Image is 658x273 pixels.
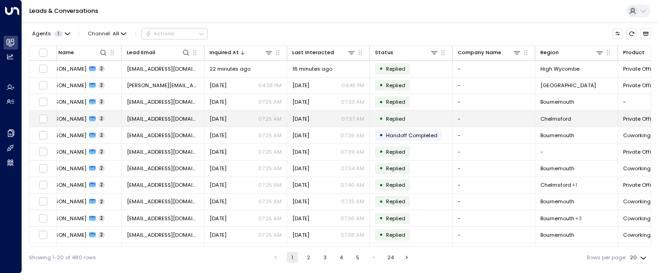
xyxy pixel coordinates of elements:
[453,111,535,127] td: -
[630,252,648,263] div: 20
[458,48,501,57] div: Company Name
[292,48,334,57] div: Last Interacted
[39,230,48,240] span: Toggle select row
[540,132,574,139] span: Bournemouth
[98,165,105,172] span: 2
[379,129,383,141] div: •
[210,115,227,123] span: Yesterday
[145,30,174,37] div: Actions
[341,98,364,106] p: 07:33 AM
[623,181,658,189] span: Private Office
[540,65,579,72] span: High Wycombe
[379,79,383,91] div: •
[39,180,48,189] span: Toggle select row
[287,252,298,263] button: page 1
[44,165,86,172] span: Kara Futcher-Garcia
[29,7,98,15] a: Leads & Conversations
[292,115,309,123] span: Yesterday
[386,215,405,222] span: Replied
[292,181,309,189] span: Yesterday
[375,48,438,57] div: Status
[39,131,48,140] span: Toggle select row
[44,65,86,72] span: Michael Thorpe
[44,48,74,57] div: Lead Name
[142,28,208,39] div: Button group with a nested menu
[540,231,574,239] span: Bournemouth
[340,181,364,189] p: 07:40 AM
[623,231,651,239] span: Coworking
[292,82,309,89] span: Yesterday
[44,198,86,205] span: Kara Futcher-Garcia
[540,98,574,106] span: Bournemouth
[127,98,199,106] span: karagarcia2017@yahoo.com
[210,82,227,89] span: Yesterday
[210,48,239,57] div: Inquired At
[379,162,383,174] div: •
[340,231,364,239] p: 07:38 AM
[98,116,105,122] span: 2
[39,114,48,123] span: Toggle select row
[210,231,227,239] span: Yesterday
[535,144,618,160] td: -
[210,98,227,106] span: Yesterday
[386,148,405,156] span: Replied
[540,215,574,222] span: Bournemouth
[39,48,48,57] span: Toggle select all
[386,132,437,139] span: Handoff Completed
[386,165,405,172] span: Replied
[379,212,383,224] div: •
[127,82,199,89] span: sean.barrett@fineandcountry.com
[127,231,199,239] span: karagarcia2017@yahoo.com
[623,198,651,205] span: Coworking
[210,65,250,72] span: 22 minutes ago
[379,112,383,125] div: •
[336,252,347,263] button: Go to page 4
[623,132,651,139] span: Coworking
[98,66,105,72] span: 2
[292,48,356,57] div: Last Interacted
[127,198,199,205] span: karagarcia2017@yahoo.com
[210,48,273,57] div: Inquired At
[453,127,535,143] td: -
[386,198,405,205] span: Replied
[540,48,604,57] div: Region
[453,78,535,94] td: -
[587,254,626,262] label: Rows per page:
[44,215,86,222] span: Kara Futcher-Garcia
[458,48,521,57] div: Company Name
[127,115,199,123] span: karagarcia2017@yahoo.com
[142,28,208,39] button: Actions
[127,215,199,222] span: karagarcia2017@yahoo.com
[292,215,309,222] span: Yesterday
[39,64,48,73] span: Toggle select row
[258,98,282,106] p: 07:25 AM
[379,195,383,208] div: •
[540,198,574,205] span: Bournemouth
[540,48,559,57] div: Region
[98,132,105,139] span: 2
[385,252,396,263] button: Go to page 24
[258,165,282,172] p: 07:25 AM
[369,252,380,263] div: …
[210,198,227,205] span: Yesterday
[54,31,63,37] span: 1
[210,132,227,139] span: Yesterday
[540,82,596,89] span: Twickenham
[258,181,282,189] p: 07:25 AM
[292,65,332,72] span: 16 minutes ago
[29,254,96,262] div: Showing 1-20 of 480 rows
[386,82,405,89] span: Replied
[623,48,645,57] div: Product
[98,149,105,155] span: 2
[292,231,309,239] span: Yesterday
[44,82,86,89] span: Sean Barrett
[623,82,658,89] span: Private Office
[623,65,658,72] span: Private Office
[623,165,651,172] span: Coworking
[453,243,535,259] td: -
[453,210,535,226] td: -
[85,28,130,39] span: Channel:
[623,115,658,123] span: Private Office
[623,215,651,222] span: Coworking
[453,194,535,210] td: -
